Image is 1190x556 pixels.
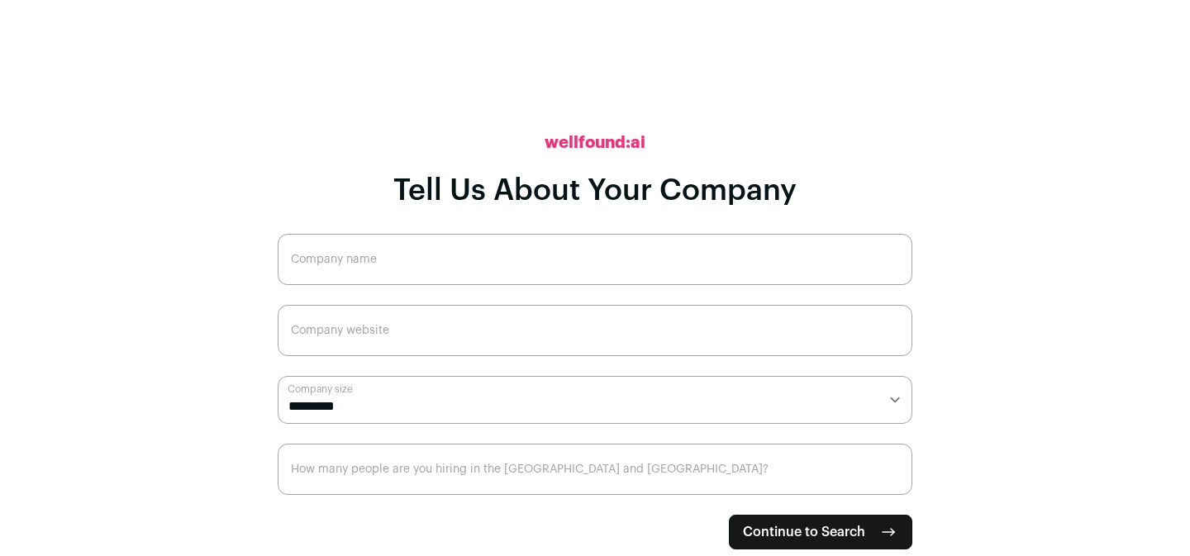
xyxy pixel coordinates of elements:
[545,131,645,154] h2: wellfound:ai
[729,515,912,549] button: Continue to Search
[278,444,912,495] input: How many people are you hiring in the US and Canada?
[278,234,912,285] input: Company name
[393,174,797,207] h1: Tell Us About Your Company
[743,522,865,542] span: Continue to Search
[278,305,912,356] input: Company website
